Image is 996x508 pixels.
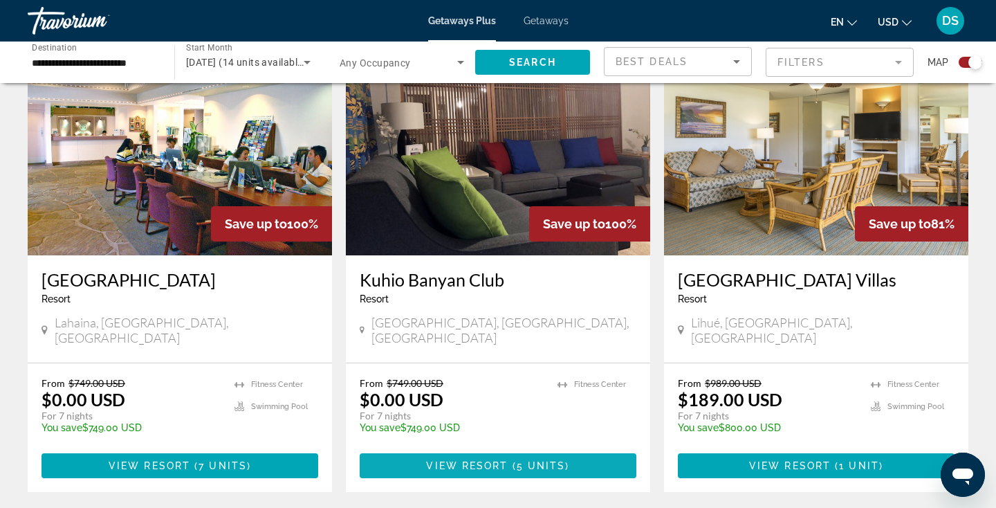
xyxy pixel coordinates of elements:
span: You save [360,422,400,433]
button: Change currency [878,12,912,32]
span: Fitness Center [251,380,303,389]
button: Search [475,50,590,75]
button: View Resort(5 units) [360,453,636,478]
a: Travorium [28,3,166,39]
a: [GEOGRAPHIC_DATA] Villas [678,269,954,290]
span: 7 units [199,460,247,471]
iframe: Button to launch messaging window [941,453,985,497]
a: Getaways Plus [428,15,496,26]
span: Start Month [186,43,232,53]
span: Any Occupancy [340,57,411,69]
p: $189.00 USD [678,389,782,410]
button: User Menu [932,6,968,35]
span: $749.00 USD [68,377,125,389]
p: For 7 nights [41,410,221,422]
span: View Resort [109,460,190,471]
span: DS [942,14,959,28]
span: Swimming Pool [251,402,308,411]
p: $749.00 USD [360,422,544,433]
span: View Resort [749,460,831,471]
span: From [41,377,65,389]
span: 1 unit [839,460,879,471]
span: Destination [32,42,77,52]
span: Lahaina, [GEOGRAPHIC_DATA], [GEOGRAPHIC_DATA] [55,315,318,345]
a: Kuhio Banyan Club [360,269,636,290]
span: View Resort [426,460,508,471]
span: $749.00 USD [387,377,443,389]
div: 100% [529,206,650,242]
button: Change language [831,12,857,32]
span: Best Deals [616,56,688,67]
span: Resort [678,293,707,305]
span: ( ) [508,460,570,471]
button: Filter [766,47,914,78]
span: USD [878,17,898,28]
p: $0.00 USD [360,389,443,410]
p: $749.00 USD [41,422,221,433]
span: [GEOGRAPHIC_DATA], [GEOGRAPHIC_DATA], [GEOGRAPHIC_DATA] [371,315,636,345]
img: 1297I01X.jpg [346,34,650,255]
p: $800.00 USD [678,422,857,433]
a: Getaways [524,15,569,26]
span: From [360,377,383,389]
span: You save [678,422,719,433]
mat-select: Sort by [616,53,740,70]
span: $989.00 USD [705,377,762,389]
span: Fitness Center [887,380,939,389]
span: From [678,377,701,389]
a: [GEOGRAPHIC_DATA] [41,269,318,290]
span: Save up to [869,217,931,231]
span: Fitness Center [574,380,626,389]
div: 100% [211,206,332,242]
div: 81% [855,206,968,242]
span: [DATE] (14 units available) [186,57,306,68]
p: For 7 nights [360,410,544,422]
p: $0.00 USD [41,389,125,410]
button: View Resort(1 unit) [678,453,954,478]
span: Lihué, [GEOGRAPHIC_DATA], [GEOGRAPHIC_DATA] [691,315,954,345]
p: For 7 nights [678,410,857,422]
span: Map [928,53,948,72]
span: Resort [41,293,71,305]
span: 5 units [517,460,566,471]
span: You save [41,422,82,433]
span: Swimming Pool [887,402,944,411]
img: 2788O01X.jpg [28,34,332,255]
img: 3681I01X.jpg [664,34,968,255]
span: Save up to [543,217,605,231]
span: ( ) [190,460,251,471]
span: Search [509,57,556,68]
span: en [831,17,844,28]
button: View Resort(7 units) [41,453,318,478]
span: Save up to [225,217,287,231]
span: ( ) [831,460,883,471]
span: Resort [360,293,389,305]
